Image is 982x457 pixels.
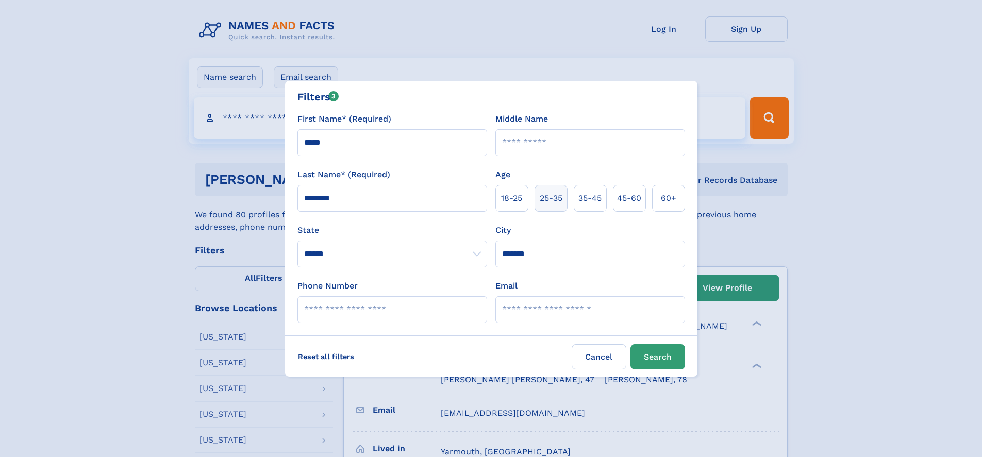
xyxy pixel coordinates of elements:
[501,192,522,205] span: 18‑25
[495,224,511,236] label: City
[495,280,518,292] label: Email
[297,224,487,236] label: State
[291,344,361,369] label: Reset all filters
[630,344,685,369] button: Search
[495,168,510,181] label: Age
[495,113,548,125] label: Middle Name
[297,113,391,125] label: First Name* (Required)
[540,192,562,205] span: 25‑35
[572,344,626,369] label: Cancel
[297,168,390,181] label: Last Name* (Required)
[578,192,602,205] span: 35‑45
[297,280,358,292] label: Phone Number
[661,192,676,205] span: 60+
[617,192,641,205] span: 45‑60
[297,89,339,105] div: Filters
